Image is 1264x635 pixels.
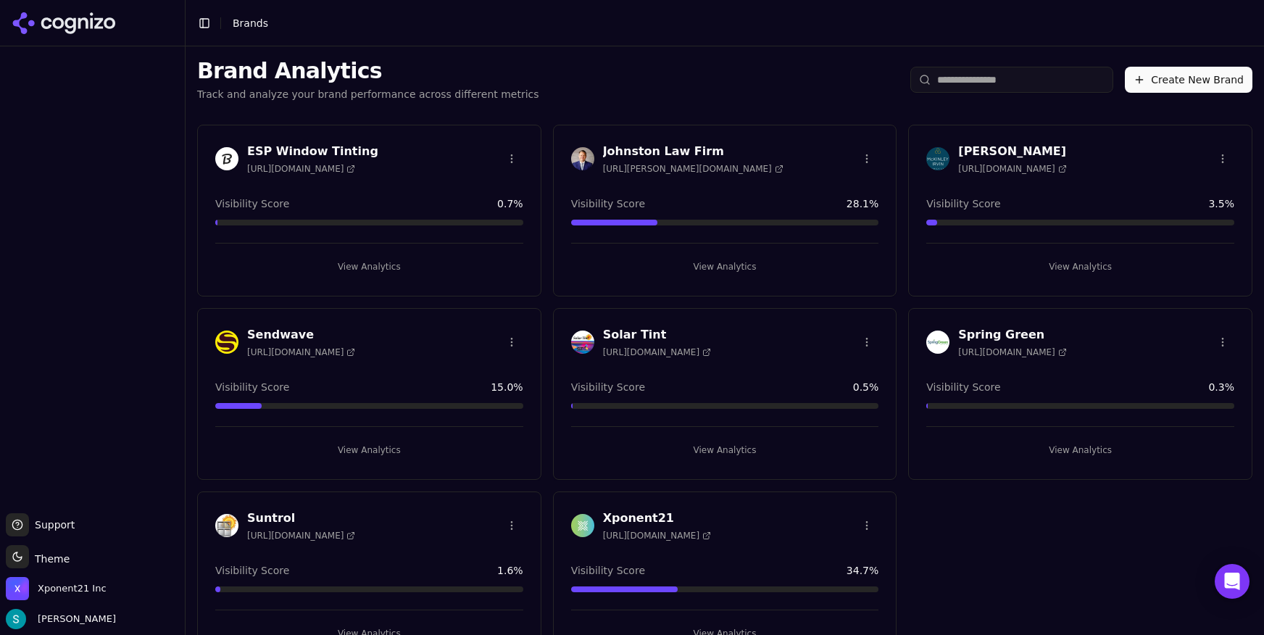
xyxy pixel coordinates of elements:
[233,17,268,29] span: Brands
[29,518,75,532] span: Support
[197,87,539,101] p: Track and analyze your brand performance across different metrics
[571,331,594,354] img: Solar Tint
[571,563,645,578] span: Visibility Score
[1215,564,1250,599] div: Open Intercom Messenger
[926,255,1234,278] button: View Analytics
[571,255,879,278] button: View Analytics
[571,439,879,462] button: View Analytics
[603,326,711,344] h3: Solar Tint
[603,530,711,541] span: [URL][DOMAIN_NAME]
[215,331,238,354] img: Sendwave
[215,147,238,170] img: ESP Window Tinting
[926,331,949,354] img: Spring Green
[247,346,355,358] span: [URL][DOMAIN_NAME]
[958,163,1066,175] span: [URL][DOMAIN_NAME]
[603,346,711,358] span: [URL][DOMAIN_NAME]
[926,147,949,170] img: McKinley Irvin
[247,143,378,160] h3: ESP Window Tinting
[247,510,355,527] h3: Suntrol
[958,346,1066,358] span: [URL][DOMAIN_NAME]
[497,196,523,211] span: 0.7 %
[1125,67,1252,93] button: Create New Brand
[197,58,539,84] h1: Brand Analytics
[6,609,116,629] button: Open user button
[603,143,783,160] h3: Johnston Law Firm
[491,380,523,394] span: 15.0 %
[215,439,523,462] button: View Analytics
[247,530,355,541] span: [URL][DOMAIN_NAME]
[853,380,879,394] span: 0.5 %
[847,196,878,211] span: 28.1 %
[32,613,116,626] span: [PERSON_NAME]
[247,326,355,344] h3: Sendwave
[571,196,645,211] span: Visibility Score
[215,380,289,394] span: Visibility Score
[847,563,878,578] span: 34.7 %
[1208,196,1234,211] span: 3.5 %
[233,16,268,30] nav: breadcrumb
[926,196,1000,211] span: Visibility Score
[958,326,1066,344] h3: Spring Green
[215,514,238,537] img: Suntrol
[215,255,523,278] button: View Analytics
[6,577,29,600] img: Xponent21 Inc
[926,439,1234,462] button: View Analytics
[497,563,523,578] span: 1.6 %
[571,380,645,394] span: Visibility Score
[926,380,1000,394] span: Visibility Score
[247,163,355,175] span: [URL][DOMAIN_NAME]
[603,510,711,527] h3: Xponent21
[571,514,594,537] img: Xponent21
[38,582,107,595] span: Xponent21 Inc
[6,609,26,629] img: Sam Volante
[571,147,594,170] img: Johnston Law Firm
[958,143,1066,160] h3: [PERSON_NAME]
[1208,380,1234,394] span: 0.3 %
[215,196,289,211] span: Visibility Score
[6,577,107,600] button: Open organization switcher
[215,563,289,578] span: Visibility Score
[603,163,783,175] span: [URL][PERSON_NAME][DOMAIN_NAME]
[29,553,70,565] span: Theme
